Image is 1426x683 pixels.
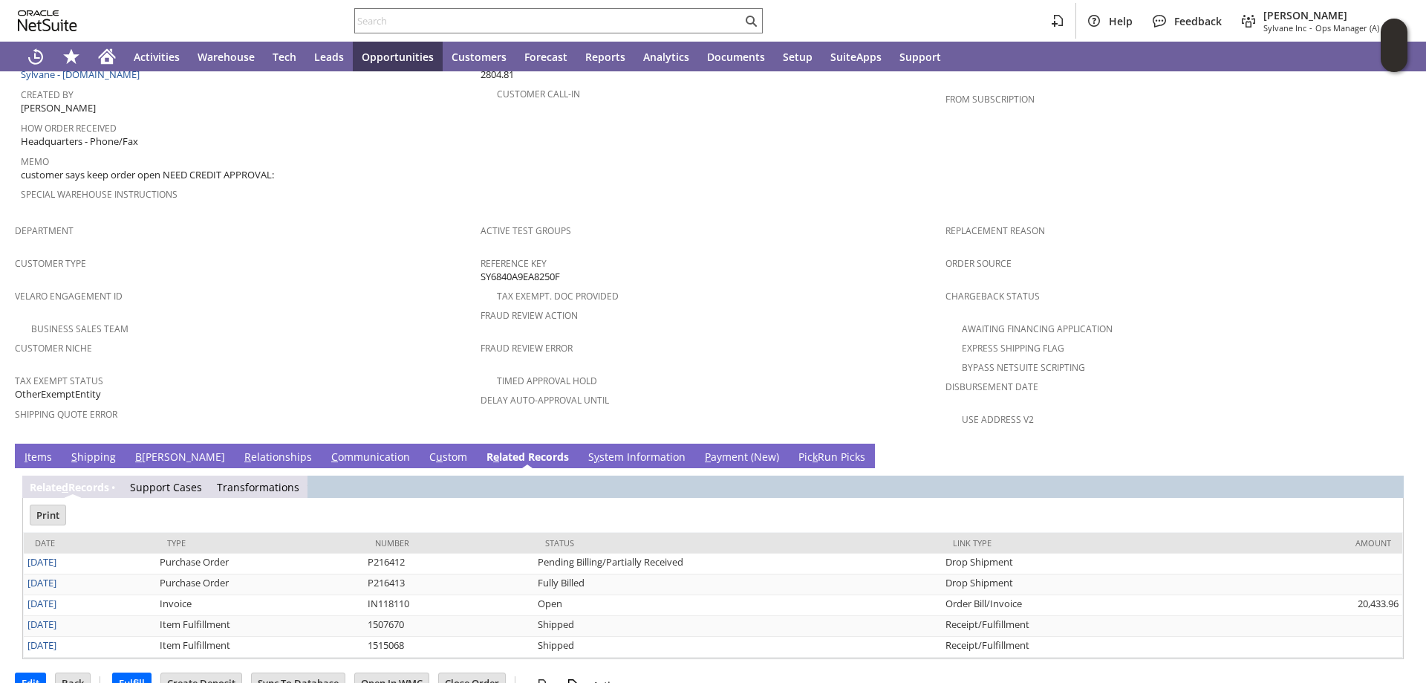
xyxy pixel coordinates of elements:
input: Search [355,12,742,30]
span: y [594,450,599,464]
td: Drop Shipment [942,554,1185,574]
span: Sylvane Inc [1263,22,1306,33]
td: 20,433.96 [1185,595,1402,616]
svg: logo [18,10,77,31]
td: Item Fulfillment [156,616,364,637]
td: 1507670 [364,616,534,637]
td: Purchase Order [156,554,364,574]
div: Number [375,537,523,548]
a: Recent Records [18,42,53,71]
a: Opportunities [353,42,443,71]
input: Print [30,505,65,525]
td: IN118110 [364,595,534,616]
a: Fraud Review Action [481,309,578,322]
span: Documents [707,50,765,64]
a: Fraud Review Error [481,342,573,355]
span: Customers [452,50,507,64]
span: Analytics [643,50,689,64]
td: Open [534,595,942,616]
a: Leads [305,42,353,71]
svg: Recent Records [27,48,45,65]
a: B[PERSON_NAME] [131,450,229,466]
span: Headquarters - Phone/Fax [21,135,138,149]
span: OtherExemptEntity [15,387,101,401]
td: Shipped [534,637,942,658]
span: B [135,450,142,464]
span: I [25,450,27,464]
svg: Shortcuts [62,48,80,65]
span: Activities [134,50,180,64]
a: SuiteApps [821,42,891,71]
td: Invoice [156,595,364,616]
span: d [62,480,68,494]
div: Link Type [953,537,1174,548]
a: Chargeback Status [945,290,1040,302]
a: Home [89,42,125,71]
a: Analytics [634,42,698,71]
a: Forecast [515,42,576,71]
a: [DATE] [27,555,56,569]
a: Custom [426,450,471,466]
span: S [71,450,77,464]
svg: Home [98,48,116,65]
a: Unrolled view on [1384,447,1402,464]
a: Communication [328,450,414,466]
a: Express Shipping Flag [962,342,1064,355]
a: [DATE] [27,638,56,652]
a: RelatedRecords [30,480,109,494]
a: Customer Niche [15,342,92,355]
td: Order Bill/Invoice [942,595,1185,616]
a: [DATE] [27,597,56,610]
span: SY6840A9EA8250F [481,270,560,284]
a: Reports [576,42,634,71]
span: Feedback [1174,14,1222,28]
a: Shipping Quote Error [15,408,117,421]
a: Velaro Engagement ID [15,290,123,302]
a: PickRun Picks [795,450,869,466]
a: Memo [21,155,49,168]
a: Payment (New) [701,450,783,466]
a: Documents [698,42,774,71]
a: Support [891,42,950,71]
span: [PERSON_NAME] [1263,8,1399,22]
div: Shortcuts [53,42,89,71]
a: Related Records [483,450,573,466]
td: 1515068 [364,637,534,658]
span: 2804.81 [481,68,514,82]
a: Customer Type [15,257,86,270]
a: Order Source [945,257,1012,270]
a: Disbursement Date [945,381,1038,393]
a: Support Cases [130,480,202,494]
div: Date [35,537,145,548]
span: Help [1109,14,1133,28]
a: Business Sales Team [31,323,128,335]
span: P [705,450,711,464]
a: System Information [585,450,689,466]
div: Status [545,537,931,548]
td: P216413 [364,574,534,595]
a: Shipping [68,450,120,466]
span: Ops Manager (A) (F2L) [1315,22,1399,33]
iframe: Click here to launch Oracle Guided Learning Help Panel [1381,19,1407,72]
td: Purchase Order [156,574,364,595]
a: Warehouse [189,42,264,71]
a: Replacement reason [945,224,1045,237]
a: Use Address V2 [962,413,1034,426]
td: Drop Shipment [942,574,1185,595]
span: C [331,450,338,464]
a: Transformations [217,480,299,494]
td: Item Fulfillment [156,637,364,658]
td: Receipt/Fulfillment [942,637,1185,658]
span: SuiteApps [830,50,882,64]
a: Relationships [241,450,316,466]
div: Type [167,537,353,548]
a: Activities [125,42,189,71]
a: Tax Exempt. Doc Provided [497,290,619,302]
div: Amount [1196,537,1391,548]
span: customer says keep order open NEED CREDIT APPROVAL: [21,168,274,182]
span: Reports [585,50,625,64]
a: Tax Exempt Status [15,375,103,387]
a: Special Warehouse Instructions [21,188,178,201]
span: [PERSON_NAME] [21,101,96,115]
span: k [813,450,818,464]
